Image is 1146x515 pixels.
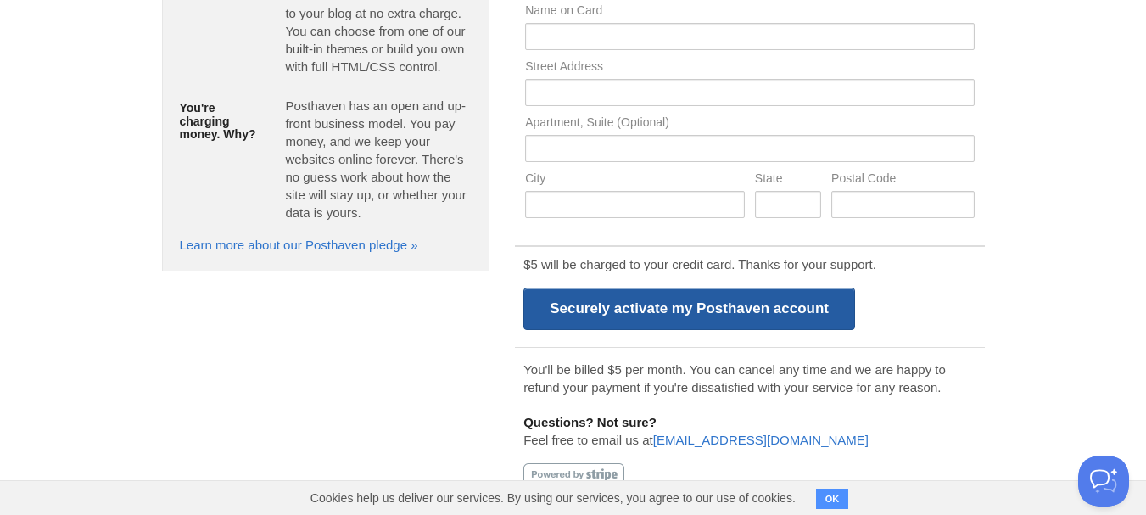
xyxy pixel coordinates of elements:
p: $5 will be charged to your credit card. Thanks for your support. [523,255,975,273]
label: City [525,172,745,188]
span: Cookies help us deliver our services. By using our services, you agree to our use of cookies. [293,481,813,515]
a: [EMAIL_ADDRESS][DOMAIN_NAME] [653,433,869,447]
h5: You're charging money. Why? [180,102,260,141]
a: Learn more about our Posthaven pledge » [180,238,418,252]
input: Securely activate my Posthaven account [523,288,855,330]
p: You'll be billed $5 per month. You can cancel any time and we are happy to refund your payment if... [523,361,975,396]
label: State [755,172,821,188]
p: Feel free to email us at [523,413,975,449]
label: Street Address [525,60,974,76]
label: Postal Code [831,172,974,188]
b: Questions? Not sure? [523,415,657,429]
iframe: Help Scout Beacon - Open [1078,456,1129,507]
p: Posthaven has an open and up-front business model. You pay money, and we keep your websites onlin... [285,97,472,221]
label: Apartment, Suite (Optional) [525,116,974,132]
button: OK [816,489,849,509]
label: Name on Card [525,4,974,20]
